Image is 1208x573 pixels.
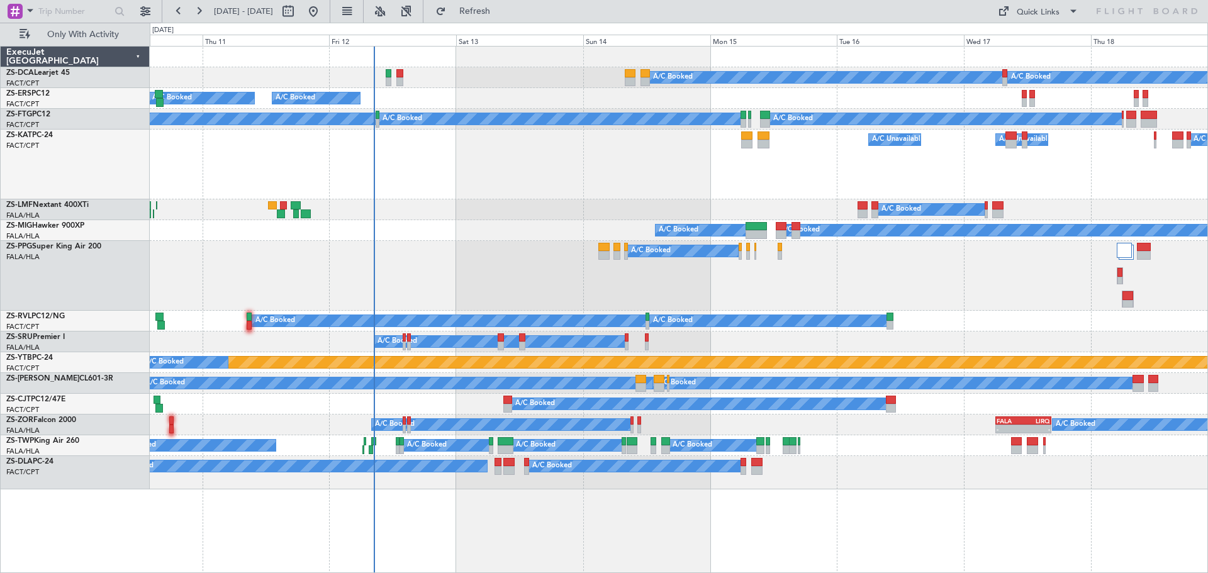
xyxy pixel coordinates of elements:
[6,313,65,320] a: ZS-RVLPC12/NG
[532,457,572,476] div: A/C Booked
[881,200,921,219] div: A/C Booked
[6,437,34,445] span: ZS-TWP
[276,89,315,108] div: A/C Booked
[6,333,33,341] span: ZS-SRU
[430,1,505,21] button: Refresh
[6,467,39,477] a: FACT/CPT
[6,201,33,209] span: ZS-LMF
[456,35,583,46] div: Sat 13
[1011,68,1051,87] div: A/C Booked
[375,415,415,434] div: A/C Booked
[6,354,53,362] a: ZS-YTBPC-24
[6,375,113,382] a: ZS-[PERSON_NAME]CL601-3R
[38,2,111,21] input: Trip Number
[6,231,40,241] a: FALA/HLA
[6,322,39,331] a: FACT/CPT
[6,69,34,77] span: ZS-DCA
[6,416,76,424] a: ZS-ZORFalcon 2000
[6,69,70,77] a: ZS-DCALearjet 45
[6,111,50,118] a: ZS-FTGPC12
[255,311,295,330] div: A/C Booked
[407,436,447,455] div: A/C Booked
[710,35,837,46] div: Mon 15
[6,201,89,209] a: ZS-LMFNextant 400XTi
[6,131,53,139] a: ZS-KATPC-24
[6,343,40,352] a: FALA/HLA
[6,211,40,220] a: FALA/HLA
[329,35,456,46] div: Fri 12
[6,222,32,230] span: ZS-MIG
[6,243,101,250] a: ZS-PPGSuper King Air 200
[516,436,556,455] div: A/C Booked
[6,333,65,341] a: ZS-SRUPremier I
[203,35,330,46] div: Thu 11
[964,35,1091,46] div: Wed 17
[6,458,53,465] a: ZS-DLAPC-24
[837,35,964,46] div: Tue 16
[6,90,50,97] a: ZS-ERSPC12
[1056,415,1095,434] div: A/C Booked
[659,221,698,240] div: A/C Booked
[33,30,133,39] span: Only With Activity
[631,242,671,260] div: A/C Booked
[653,311,693,330] div: A/C Booked
[6,99,39,109] a: FACT/CPT
[997,425,1024,433] div: -
[992,1,1085,21] button: Quick Links
[653,68,693,87] div: A/C Booked
[6,243,32,250] span: ZS-PPG
[14,25,137,45] button: Only With Activity
[6,375,79,382] span: ZS-[PERSON_NAME]
[152,25,174,36] div: [DATE]
[144,353,184,372] div: A/C Booked
[1023,425,1050,433] div: -
[773,109,813,128] div: A/C Booked
[6,313,31,320] span: ZS-RVL
[6,354,32,362] span: ZS-YTB
[6,222,84,230] a: ZS-MIGHawker 900XP
[377,332,417,351] div: A/C Booked
[6,111,32,118] span: ZS-FTG
[6,458,33,465] span: ZS-DLA
[6,416,33,424] span: ZS-ZOR
[999,130,1051,149] div: A/C Unavailable
[673,436,712,455] div: A/C Booked
[6,90,31,97] span: ZS-ERS
[1017,6,1060,19] div: Quick Links
[6,79,39,88] a: FACT/CPT
[997,417,1024,425] div: FALA
[6,120,39,130] a: FACT/CPT
[872,130,924,149] div: A/C Unavailable
[145,374,185,392] div: A/C Booked
[6,447,40,456] a: FALA/HLA
[6,437,79,445] a: ZS-TWPKing Air 260
[6,141,39,150] a: FACT/CPT
[6,252,40,262] a: FALA/HLA
[383,109,422,128] div: A/C Booked
[6,426,40,435] a: FALA/HLA
[6,396,31,403] span: ZS-CJT
[6,131,32,139] span: ZS-KAT
[656,374,696,392] div: A/C Booked
[214,6,273,17] span: [DATE] - [DATE]
[6,364,39,373] a: FACT/CPT
[515,394,555,413] div: A/C Booked
[6,396,65,403] a: ZS-CJTPC12/47E
[449,7,501,16] span: Refresh
[583,35,710,46] div: Sun 14
[6,405,39,414] a: FACT/CPT
[1023,417,1050,425] div: LIRQ
[152,89,192,108] div: A/C Booked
